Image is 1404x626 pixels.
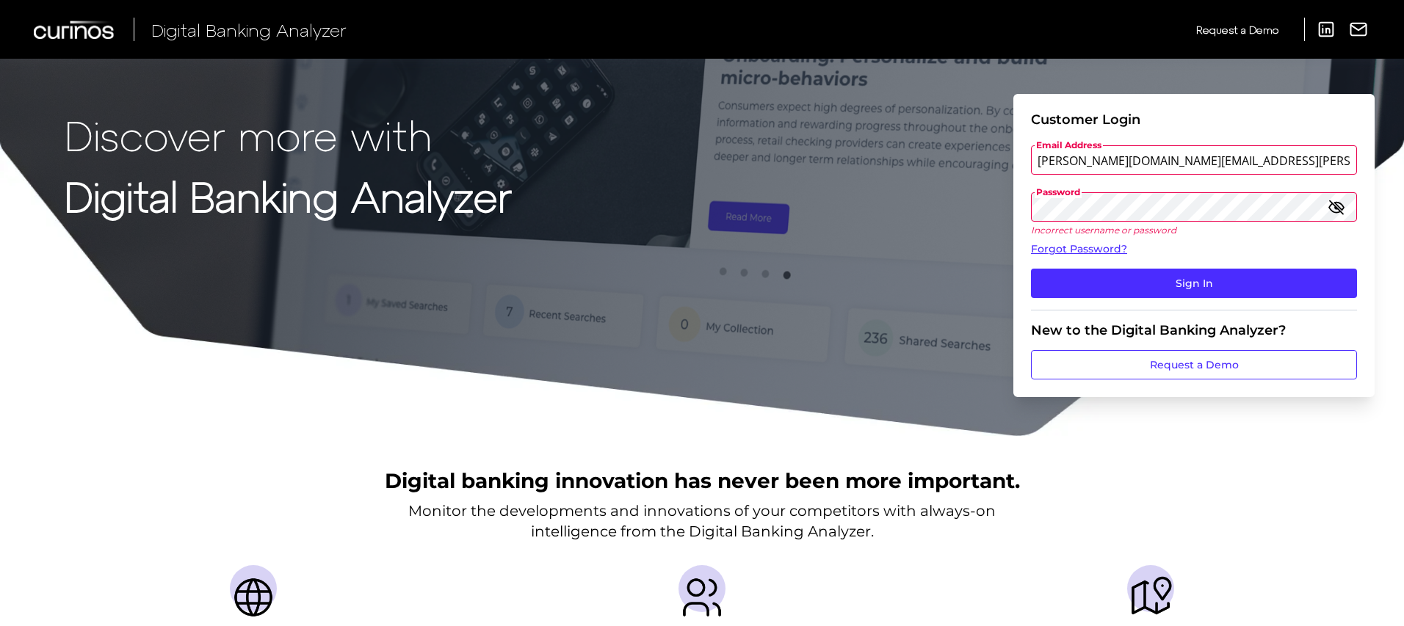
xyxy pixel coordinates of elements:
[65,112,512,158] p: Discover more with
[1127,574,1174,621] img: Journeys
[1035,139,1103,151] span: Email Address
[1031,241,1357,257] a: Forgot Password?
[1031,322,1357,338] div: New to the Digital Banking Analyzer?
[385,467,1020,495] h2: Digital banking innovation has never been more important.
[65,171,512,220] strong: Digital Banking Analyzer
[230,574,277,621] img: Countries
[34,21,116,39] img: Curinos
[1196,18,1278,42] a: Request a Demo
[408,501,996,542] p: Monitor the developments and innovations of your competitors with always-on intelligence from the...
[1196,23,1278,36] span: Request a Demo
[679,574,725,621] img: Providers
[1031,225,1357,236] p: Incorrect username or password
[1035,186,1082,198] span: Password
[1031,350,1357,379] a: Request a Demo
[1031,269,1357,298] button: Sign In
[1031,112,1357,128] div: Customer Login
[151,19,347,40] span: Digital Banking Analyzer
